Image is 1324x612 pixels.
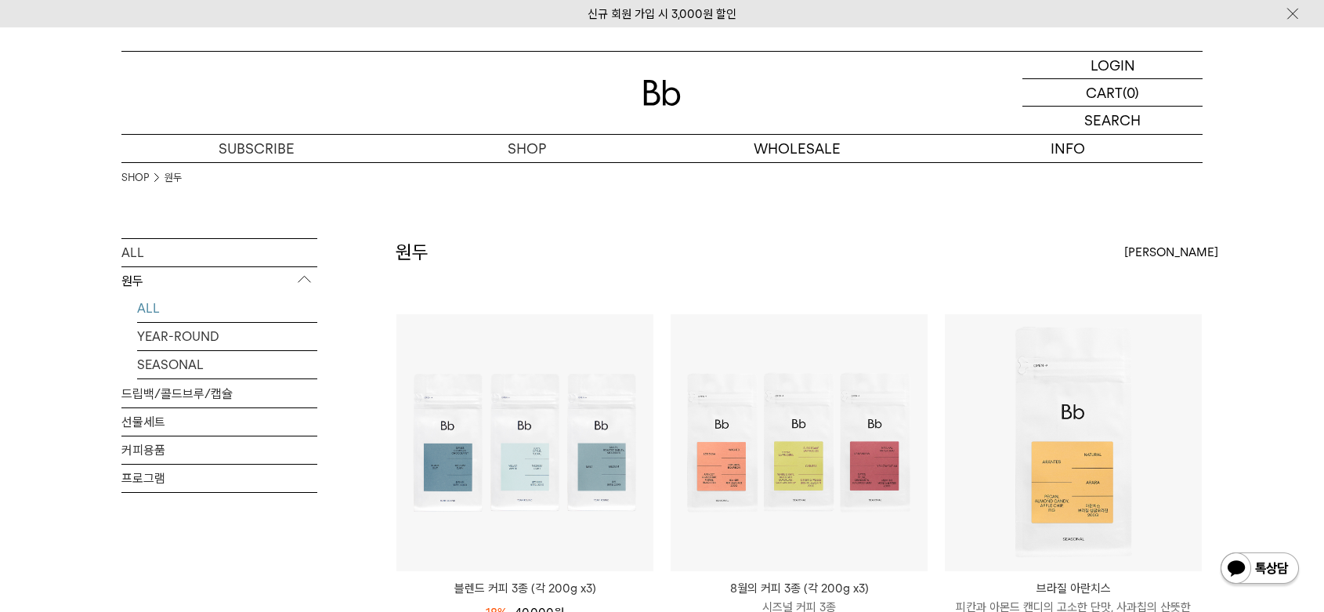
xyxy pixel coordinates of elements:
[396,239,429,266] h2: 원두
[396,579,653,598] a: 블렌드 커피 3종 (각 200g x3)
[1022,52,1203,79] a: LOGIN
[121,239,317,266] a: ALL
[671,314,928,571] img: 8월의 커피 3종 (각 200g x3)
[137,323,317,350] a: YEAR-ROUND
[121,436,317,464] a: 커피용품
[1091,52,1135,78] p: LOGIN
[1124,243,1218,262] span: [PERSON_NAME]
[1086,79,1123,106] p: CART
[932,135,1203,162] p: INFO
[121,267,317,295] p: 원두
[121,135,392,162] a: SUBSCRIBE
[396,314,653,571] img: 블렌드 커피 3종 (각 200g x3)
[121,408,317,436] a: 선물세트
[1022,79,1203,107] a: CART (0)
[1123,79,1139,106] p: (0)
[662,135,932,162] p: WHOLESALE
[165,170,182,186] a: 원두
[1084,107,1141,134] p: SEARCH
[121,380,317,407] a: 드립백/콜드브루/캡슐
[643,80,681,106] img: 로고
[945,579,1202,598] p: 브라질 아란치스
[121,465,317,492] a: 프로그램
[137,295,317,322] a: ALL
[945,314,1202,571] img: 브라질 아란치스
[121,170,149,186] a: SHOP
[1219,551,1300,588] img: 카카오톡 채널 1:1 채팅 버튼
[137,351,317,378] a: SEASONAL
[392,135,662,162] a: SHOP
[671,579,928,598] p: 8월의 커피 3종 (각 200g x3)
[588,7,736,21] a: 신규 회원 가입 시 3,000원 할인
